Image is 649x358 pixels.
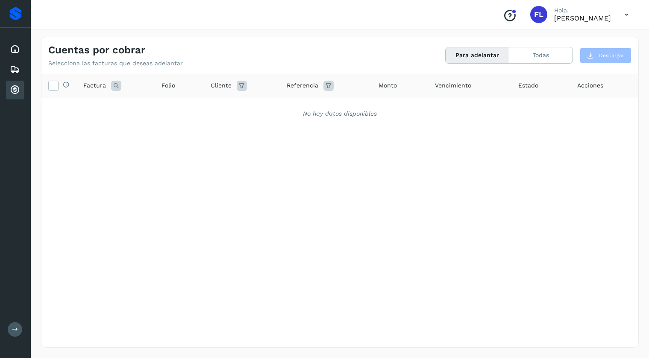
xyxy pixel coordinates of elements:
[48,60,183,67] p: Selecciona las facturas que deseas adelantar
[554,14,611,22] p: Fabian Lopez Calva
[6,60,24,79] div: Embarques
[435,81,471,90] span: Vencimiento
[554,7,611,14] p: Hola,
[577,81,603,90] span: Acciones
[518,81,538,90] span: Estado
[599,52,624,59] span: Descargar
[6,81,24,99] div: Cuentas por cobrar
[162,81,175,90] span: Folio
[446,47,509,63] button: Para adelantar
[287,81,318,90] span: Referencia
[379,81,397,90] span: Monto
[580,48,631,63] button: Descargar
[83,81,106,90] span: Factura
[211,81,232,90] span: Cliente
[48,44,145,56] h4: Cuentas por cobrar
[509,47,573,63] button: Todas
[53,109,627,118] div: No hay datos disponibles
[6,40,24,58] div: Inicio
